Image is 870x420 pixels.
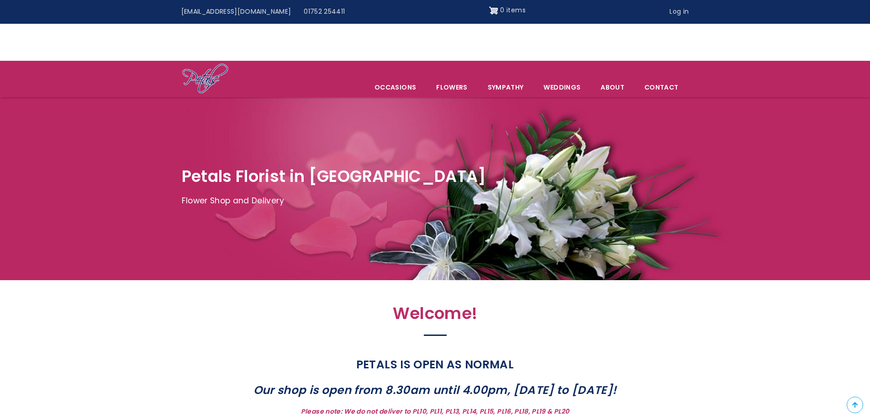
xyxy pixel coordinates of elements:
[182,194,689,208] p: Flower Shop and Delivery
[175,3,298,21] a: [EMAIL_ADDRESS][DOMAIN_NAME]
[427,78,477,97] a: Flowers
[534,78,590,97] span: Weddings
[253,382,617,398] strong: Our shop is open from 8.30am until 4.00pm, [DATE] to [DATE]!
[365,78,426,97] span: Occasions
[356,356,514,372] strong: PETALS IS OPEN AS NORMAL
[182,63,229,95] img: Home
[500,5,525,15] span: 0 items
[663,3,695,21] a: Log in
[635,78,688,97] a: Contact
[489,3,526,18] a: Shopping cart 0 items
[182,165,486,187] span: Petals Florist in [GEOGRAPHIC_DATA]
[489,3,498,18] img: Shopping cart
[591,78,634,97] a: About
[301,407,569,416] strong: Please note: We do not deliver to PL10, PL11, PL13, PL14, PL15, PL16, PL18, PL19 & PL20
[297,3,351,21] a: 01752 254411
[237,304,634,328] h2: Welcome!
[478,78,533,97] a: Sympathy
